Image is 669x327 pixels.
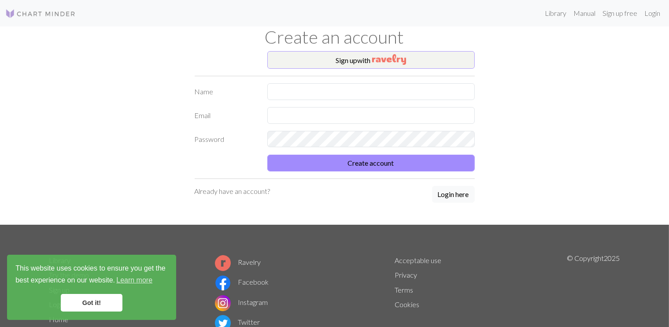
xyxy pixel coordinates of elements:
a: Instagram [215,298,268,306]
a: learn more about cookies [115,274,154,287]
button: Login here [432,186,475,203]
a: Manual [570,4,599,22]
label: Name [189,83,262,100]
a: Ravelry [215,258,261,266]
img: Logo [5,8,76,19]
a: Library [541,4,570,22]
a: dismiss cookie message [61,294,122,312]
label: Email [189,107,262,124]
a: Home [49,315,69,323]
a: Login [641,4,664,22]
span: This website uses cookies to ensure you get the best experience on our website. [15,263,168,287]
a: Facebook [215,278,269,286]
a: Twitter [215,318,260,326]
button: Create account [267,155,475,171]
img: Instagram logo [215,295,231,311]
label: Password [189,131,262,148]
a: Terms [395,286,413,294]
button: Sign upwith [267,51,475,69]
a: Privacy [395,271,417,279]
img: Facebook logo [215,275,231,291]
img: Ravelry [372,54,406,65]
a: Cookies [395,300,419,308]
h1: Create an account [44,26,625,48]
img: Ravelry logo [215,255,231,271]
div: cookieconsent [7,255,176,320]
p: Already have an account? [195,186,270,197]
a: Sign up free [599,4,641,22]
a: Acceptable use [395,256,441,264]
